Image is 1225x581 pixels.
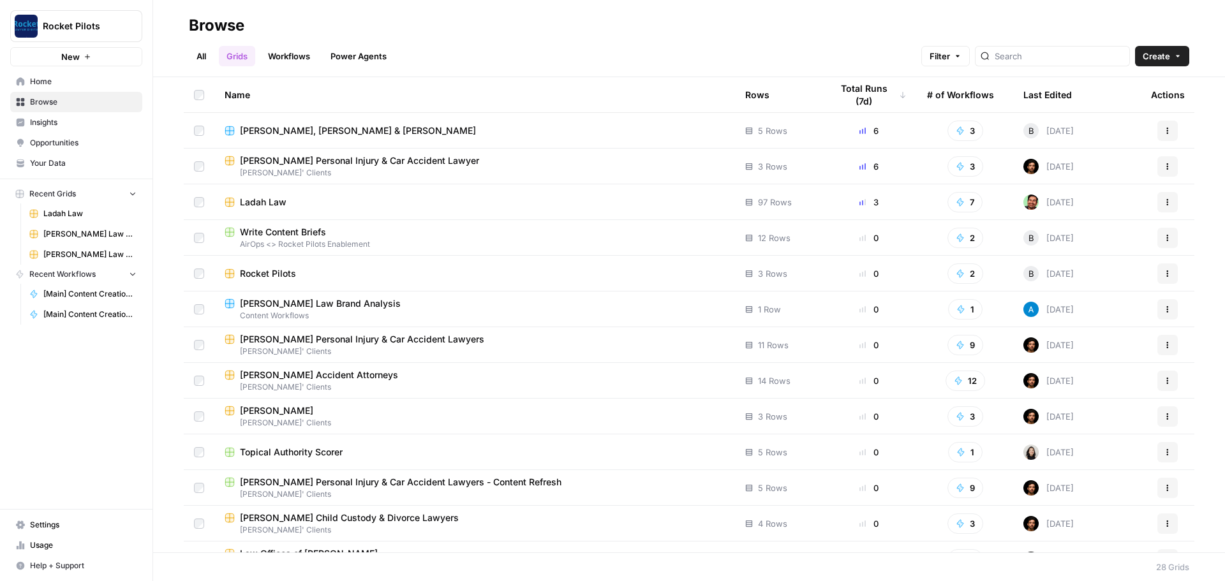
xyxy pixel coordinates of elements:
[30,137,137,149] span: Opportunities
[225,547,725,571] a: Law Offices of [PERSON_NAME][PERSON_NAME]' Clients
[24,304,142,325] a: [Main] Content Creation Article
[758,339,789,351] span: 11 Rows
[225,446,725,459] a: Topical Authority Scorer
[225,333,725,357] a: [PERSON_NAME] Personal Injury & Car Accident Lawyers[PERSON_NAME]' Clients
[831,160,907,173] div: 6
[260,46,318,66] a: Workflows
[30,117,137,128] span: Insights
[758,196,792,209] span: 97 Rows
[24,203,142,224] a: Ladah Law
[43,20,120,33] span: Rocket Pilots
[947,406,983,427] button: 3
[1023,302,1074,317] div: [DATE]
[30,540,137,551] span: Usage
[10,555,142,576] button: Help + Support
[758,446,787,459] span: 5 Rows
[29,188,76,200] span: Recent Grids
[225,77,725,112] div: Name
[927,77,994,112] div: # of Workflows
[29,268,96,280] span: Recent Workflows
[43,228,137,240] span: [PERSON_NAME] Law Firm
[10,515,142,535] a: Settings
[1023,373,1074,388] div: [DATE]
[24,244,142,265] a: [PERSON_NAME] Law Firm (Copy)
[1023,480,1074,496] div: [DATE]
[947,121,983,141] button: 3
[10,535,142,555] a: Usage
[15,15,38,38] img: Rocket Pilots Logo
[1023,195,1039,210] img: d1tj6q4qn00rgj0pg6jtyq0i5owx
[1023,337,1074,353] div: [DATE]
[240,547,378,560] span: Law Offices of [PERSON_NAME]
[1023,159,1039,174] img: wt756mygx0n7rybn42vblmh42phm
[831,410,907,423] div: 0
[240,404,313,417] span: [PERSON_NAME]
[947,335,983,355] button: 9
[947,228,983,248] button: 2
[1023,123,1074,138] div: [DATE]
[1023,409,1039,424] img: wt756mygx0n7rybn42vblmh42phm
[831,339,907,351] div: 0
[1028,267,1034,280] span: B
[10,265,142,284] button: Recent Workflows
[225,310,725,321] span: Content Workflows
[1143,50,1170,63] span: Create
[995,50,1124,63] input: Search
[240,124,476,137] span: [PERSON_NAME], [PERSON_NAME] & [PERSON_NAME]
[240,511,459,524] span: [PERSON_NAME] Child Custody & Divorce Lawyers
[225,167,725,179] span: [PERSON_NAME]' Clients
[225,346,725,357] span: [PERSON_NAME]' Clients
[1023,409,1074,424] div: [DATE]
[1156,561,1189,573] div: 28 Grids
[1023,516,1074,531] div: [DATE]
[225,417,725,429] span: [PERSON_NAME]' Clients
[831,517,907,530] div: 0
[831,124,907,137] div: 6
[947,156,983,177] button: 3
[1151,77,1185,112] div: Actions
[758,303,781,316] span: 1 Row
[225,369,725,393] a: [PERSON_NAME] Accident Attorneys[PERSON_NAME]' Clients
[10,10,142,42] button: Workspace: Rocket Pilots
[1023,445,1074,460] div: [DATE]
[225,196,725,209] a: Ladah Law
[758,232,791,244] span: 12 Rows
[240,476,561,489] span: [PERSON_NAME] Personal Injury & Car Accident Lawyers - Content Refresh
[240,196,286,209] span: Ladah Law
[10,112,142,133] a: Insights
[758,482,787,494] span: 5 Rows
[30,519,137,531] span: Settings
[219,46,255,66] a: Grids
[240,369,398,381] span: [PERSON_NAME] Accident Attorneys
[240,267,296,280] span: Rocket Pilots
[189,15,244,36] div: Browse
[10,153,142,173] a: Your Data
[946,371,985,391] button: 12
[921,46,970,66] button: Filter
[1135,46,1189,66] button: Create
[225,524,725,536] span: [PERSON_NAME]' Clients
[947,192,983,212] button: 7
[24,224,142,244] a: [PERSON_NAME] Law Firm
[225,297,725,321] a: [PERSON_NAME] Law Brand AnalysisContent Workflows
[758,124,787,137] span: 5 Rows
[240,446,343,459] span: Topical Authority Scorer
[43,249,137,260] span: [PERSON_NAME] Law Firm (Copy)
[947,263,983,284] button: 2
[930,50,950,63] span: Filter
[240,297,401,310] span: [PERSON_NAME] Law Brand Analysis
[831,446,907,459] div: 0
[1028,124,1034,137] span: B
[225,381,725,393] span: [PERSON_NAME]' Clients
[1023,230,1074,246] div: [DATE]
[948,442,983,462] button: 1
[240,226,326,239] span: Write Content Briefs
[758,160,787,173] span: 3 Rows
[61,50,80,63] span: New
[1023,266,1074,281] div: [DATE]
[30,158,137,169] span: Your Data
[1023,480,1039,496] img: wt756mygx0n7rybn42vblmh42phm
[1023,302,1039,317] img: o3cqybgnmipr355j8nz4zpq1mc6x
[831,267,907,280] div: 0
[30,76,137,87] span: Home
